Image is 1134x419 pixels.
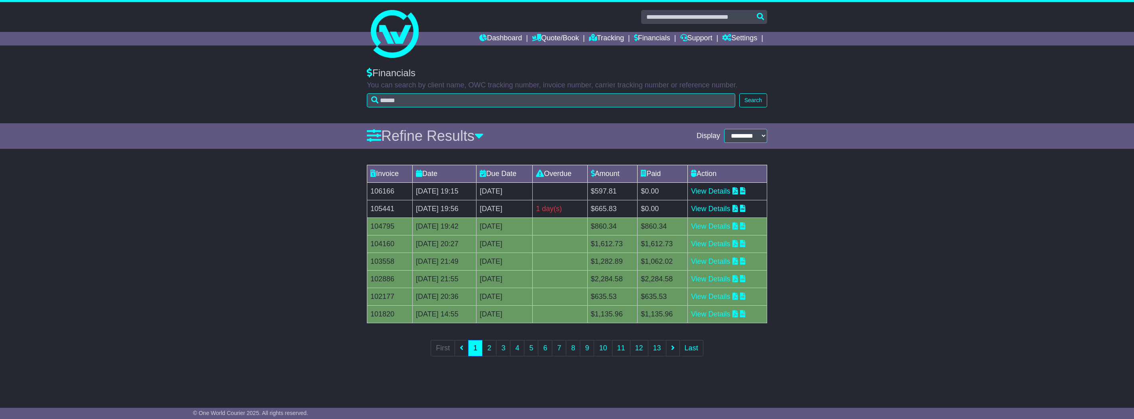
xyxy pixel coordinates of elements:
a: Support [680,32,713,45]
a: 13 [648,340,666,356]
td: $2,284.58 [587,270,638,288]
a: 1 [468,340,482,356]
div: Financials [367,67,767,79]
td: [DATE] [476,270,533,288]
td: $1,135.96 [587,305,638,323]
td: [DATE] 14:55 [412,305,476,323]
a: View Details [691,275,730,283]
td: [DATE] [476,200,533,217]
a: 2 [482,340,496,356]
td: [DATE] 20:36 [412,288,476,305]
a: Settings [722,32,757,45]
a: View Details [691,240,730,248]
a: 12 [630,340,648,356]
td: [DATE] [476,235,533,253]
td: [DATE] 21:55 [412,270,476,288]
a: Quote/Book [532,32,579,45]
td: $860.34 [638,217,688,235]
td: Date [412,165,476,182]
td: 103558 [367,253,413,270]
td: [DATE] 20:27 [412,235,476,253]
a: View Details [691,310,730,318]
td: [DATE] 19:56 [412,200,476,217]
a: Dashboard [479,32,522,45]
td: [DATE] [476,288,533,305]
a: 4 [510,340,524,356]
a: Tracking [589,32,624,45]
span: Display [697,132,720,140]
td: 105441 [367,200,413,217]
div: 1 day(s) [536,204,584,214]
td: $860.34 [587,217,638,235]
td: [DATE] [476,182,533,200]
td: [DATE] [476,253,533,270]
td: [DATE] [476,305,533,323]
td: $665.83 [587,200,638,217]
span: © One World Courier 2025. All rights reserved. [193,410,308,416]
a: 7 [552,340,566,356]
td: [DATE] 21:49 [412,253,476,270]
td: 106166 [367,182,413,200]
a: View Details [691,257,730,265]
td: Amount [587,165,638,182]
a: 8 [566,340,580,356]
td: $1,612.73 [587,235,638,253]
td: Due Date [476,165,533,182]
a: 9 [580,340,594,356]
td: Action [687,165,767,182]
td: $597.81 [587,182,638,200]
td: [DATE] [476,217,533,235]
a: Last [679,340,703,356]
a: View Details [691,222,730,230]
td: $1,612.73 [638,235,688,253]
a: 5 [524,340,538,356]
td: Invoice [367,165,413,182]
td: $0.00 [638,182,688,200]
td: 101820 [367,305,413,323]
td: $1,062.02 [638,253,688,270]
td: $635.53 [638,288,688,305]
a: 10 [594,340,612,356]
td: 102886 [367,270,413,288]
a: View Details [691,187,730,195]
td: $2,284.58 [638,270,688,288]
td: [DATE] 19:42 [412,217,476,235]
a: 6 [538,340,552,356]
td: [DATE] 19:15 [412,182,476,200]
td: $1,282.89 [587,253,638,270]
a: View Details [691,205,730,213]
button: Search [739,93,767,107]
a: View Details [691,293,730,300]
td: $0.00 [638,200,688,217]
a: Financials [634,32,670,45]
td: $1,135.96 [638,305,688,323]
td: 104160 [367,235,413,253]
a: 3 [496,340,510,356]
p: You can search by client name, OWC tracking number, invoice number, carrier tracking number or re... [367,81,767,90]
td: 102177 [367,288,413,305]
a: Refine Results [367,128,484,144]
a: 11 [612,340,630,356]
td: Overdue [533,165,587,182]
td: 104795 [367,217,413,235]
td: $635.53 [587,288,638,305]
td: Paid [638,165,688,182]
